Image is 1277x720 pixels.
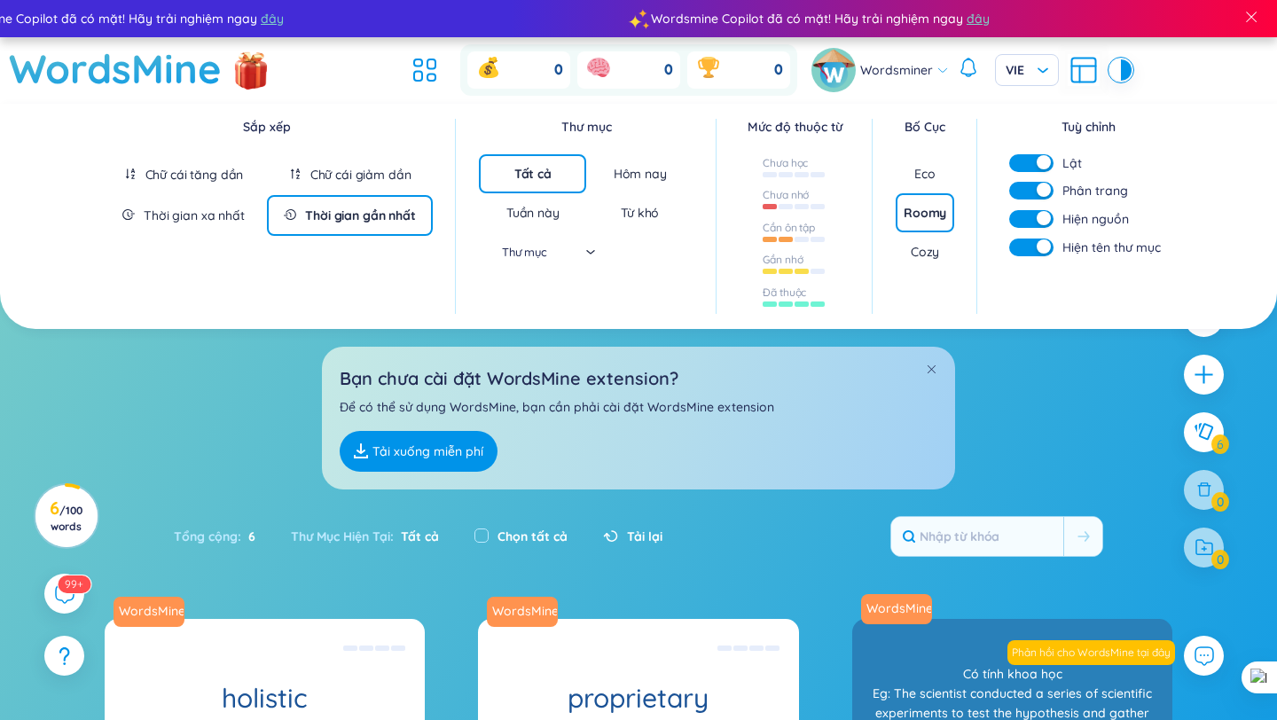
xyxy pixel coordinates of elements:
[1062,238,1161,257] span: Hiện tên thư mục
[340,397,937,417] p: Để có thể sử dụng WordsMine, bạn cần phải cài đặt WordsMine extension
[260,9,283,28] span: đây
[51,504,82,533] span: / 100 words
[1062,209,1129,229] span: Hiện nguồn
[58,575,90,593] sup: 591
[763,253,803,267] div: Gần nhớ
[904,204,946,222] div: Roomy
[233,43,269,96] img: flashSalesIcon.a7f4f837.png
[124,168,137,180] span: sort-ascending
[174,518,273,555] div: Tổng cộng :
[664,60,673,80] span: 0
[763,156,808,170] div: Chưa học
[9,37,222,100] a: WordsMine
[763,286,806,300] div: Đã thuộc
[1062,154,1082,172] span: Lật
[479,117,693,137] div: Thư mục
[485,602,560,620] a: WordsMine
[340,364,937,392] h2: Bạn chưa cài đặt WordsMine extension?
[506,204,560,222] div: Tuần này
[860,60,933,80] span: Wordsminer
[896,117,954,137] div: Bố Cục
[861,594,939,624] a: WordsMine
[487,597,565,627] a: WordsMine
[740,117,850,137] div: Mức độ thuộc từ
[241,527,255,546] span: 6
[811,48,860,92] a: avatar
[859,599,934,617] a: WordsMine
[340,431,497,472] a: Tải xuống miễn phí
[122,208,135,221] span: field-time
[774,60,783,80] span: 0
[310,166,411,184] div: Chữ cái giảm dần
[145,166,244,184] div: Chữ cái tăng dần
[811,48,856,92] img: avatar
[763,188,809,202] div: Chưa nhớ
[394,528,439,544] span: Tất cả
[911,243,939,261] div: Cozy
[273,518,457,555] div: Thư Mục Hiện Tại :
[114,597,192,627] a: WordsMine
[100,117,433,137] div: Sắp xếp
[144,207,245,224] div: Thời gian xa nhất
[1006,61,1048,79] span: VIE
[1193,364,1215,386] span: plus
[891,517,1063,556] input: Nhập từ khóa
[289,168,302,180] span: sort-descending
[914,165,936,183] div: Eco
[1000,117,1177,137] div: Tuỳ chỉnh
[627,527,662,546] span: Tải lại
[763,221,815,235] div: Cần ôn tập
[305,207,415,224] div: Thời gian gần nhất
[1062,181,1128,200] span: Phân trang
[284,208,296,221] span: field-time
[554,60,563,80] span: 0
[105,683,425,714] h1: holistic
[514,165,552,183] div: Tất cả
[621,204,659,222] div: Từ khó
[966,9,989,28] span: đây
[46,501,86,533] h3: 6
[497,527,568,546] label: Chọn tất cả
[112,602,186,620] a: WordsMine
[478,683,798,714] h1: proprietary
[614,165,667,183] div: Hôm nay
